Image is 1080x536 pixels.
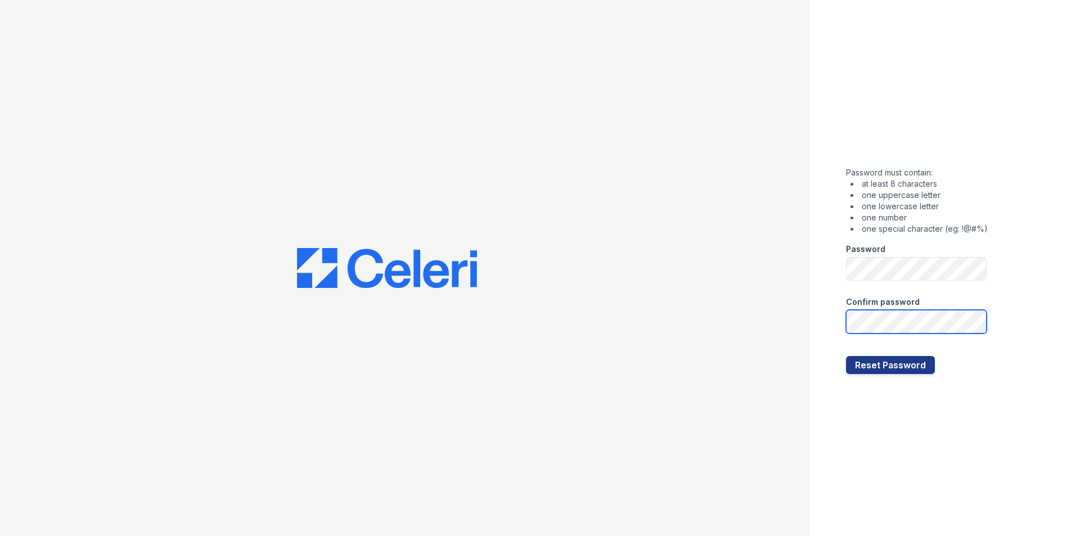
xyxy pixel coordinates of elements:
[850,190,988,201] li: one uppercase letter
[297,248,477,289] img: CE_Logo_Blue-a8612792a0a2168367f1c8372b55b34899dd931a85d93a1a3d3e32e68fde9ad4.png
[850,178,988,190] li: at least 8 characters
[846,244,885,255] label: Password
[850,223,988,235] li: one special character (eg: !@#%)
[846,356,935,374] button: Reset Password
[846,167,988,235] div: Password must contain:
[846,296,920,308] label: Confirm password
[850,212,988,223] li: one number
[850,201,988,212] li: one lowercase letter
